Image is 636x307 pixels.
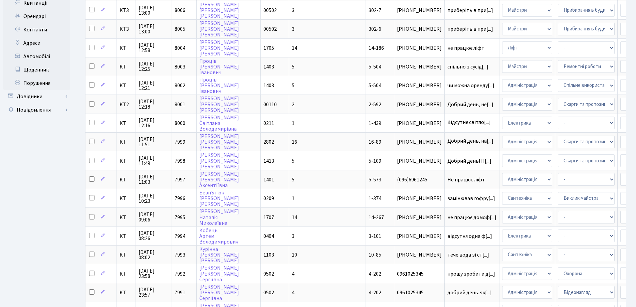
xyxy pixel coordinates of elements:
span: тече вода зі ст[...] [447,251,489,259]
span: чи можна оренду[...] [447,82,494,89]
span: Відсутнє світло[...] [447,119,491,126]
span: приберіть в при[...] [447,25,493,33]
span: 1707 [263,214,274,221]
span: 0211 [263,120,274,127]
span: Не працює ліфт [447,177,496,182]
span: 0502 [263,270,274,278]
span: КТ3 [120,8,133,13]
span: 5 [292,157,294,165]
span: 7995 [175,214,185,221]
span: спільно з сусід[...] [447,63,488,70]
span: прошу зробити д[...] [447,270,495,278]
a: [PERSON_NAME][PERSON_NAME][PERSON_NAME] [199,152,239,170]
span: [DATE] 12:58 [139,42,169,53]
span: 1403 [263,63,274,70]
span: не працює ліфт [447,45,496,51]
span: 10-85 [369,251,381,259]
span: [PHONE_NUMBER] [397,64,442,69]
span: [DATE] 23:58 [139,268,169,279]
span: 3 [292,7,294,14]
span: [DATE] 11:03 [139,174,169,185]
a: [PERSON_NAME][PERSON_NAME][PERSON_NAME] [199,95,239,114]
span: 8006 [175,7,185,14]
span: 5 [292,82,294,89]
span: КТ [120,64,133,69]
span: 4-202 [369,270,381,278]
span: КТ [120,139,133,145]
span: [PHONE_NUMBER] [397,45,442,51]
span: КТ [120,271,133,277]
span: 1705 [263,44,274,52]
span: (096)6961245 [397,177,442,182]
span: 1-374 [369,195,381,202]
span: КТ [120,196,133,201]
span: [DATE] 09:06 [139,212,169,222]
span: Добрий день, на[...] [447,137,493,145]
span: 7996 [175,195,185,202]
span: 3-101 [369,233,381,240]
span: [DATE] 08:02 [139,250,169,260]
span: 16-89 [369,138,381,146]
span: 302-6 [369,25,381,33]
span: 7997 [175,176,185,183]
span: [DATE] 23:57 [139,287,169,298]
span: КТ3 [120,26,133,32]
span: [DATE] 08:26 [139,231,169,241]
span: [PHONE_NUMBER] [397,26,442,32]
span: 2-592 [369,101,381,108]
a: [PERSON_NAME][PERSON_NAME]Сергіївна [199,265,239,283]
a: Порушення [3,76,70,90]
span: 00502 [263,25,277,33]
span: [DATE] 11:51 [139,137,169,147]
span: [PHONE_NUMBER] [397,83,442,88]
span: 10 [292,251,297,259]
span: 5-109 [369,157,381,165]
a: Орендарі [3,10,70,23]
span: [PHONE_NUMBER] [397,252,442,258]
span: [DATE] 12:18 [139,99,169,110]
span: Добрий день, не[...] [447,101,493,108]
a: Проців[PERSON_NAME]Іванович [199,57,239,76]
span: 3 [292,25,294,33]
span: 5-573 [369,176,381,183]
span: [PHONE_NUMBER] [397,139,442,145]
span: [DATE] 12:21 [139,80,169,91]
a: [PERSON_NAME]СвітланаВолодимирівна [199,114,239,133]
span: 00502 [263,7,277,14]
span: КТ [120,177,133,182]
span: [PHONE_NUMBER] [397,196,442,201]
span: [DATE] 13:00 [139,5,169,16]
span: 0404 [263,233,274,240]
span: [DATE] 12:25 [139,61,169,72]
a: Повідомлення [3,103,70,117]
span: 8001 [175,101,185,108]
span: 8002 [175,82,185,89]
a: Довідники [3,90,70,103]
a: Курінна[PERSON_NAME][PERSON_NAME] [199,246,239,264]
span: [PHONE_NUMBER] [397,102,442,107]
span: 1-439 [369,120,381,127]
span: 14-186 [369,44,384,52]
a: Контакти [3,23,70,36]
span: 14 [292,44,297,52]
span: КТ [120,121,133,126]
span: 1403 [263,82,274,89]
a: [PERSON_NAME][PERSON_NAME]Сергіївна [199,283,239,302]
span: не працює домоф[...] [447,214,496,221]
a: [PERSON_NAME][PERSON_NAME]Аксентіївна [199,170,239,189]
span: 8004 [175,44,185,52]
span: 4 [292,289,294,296]
span: 8003 [175,63,185,70]
span: [DATE] 10:23 [139,193,169,204]
span: 4-202 [369,289,381,296]
span: Добрий день! П[...] [447,157,491,165]
span: КТ2 [120,102,133,107]
a: [PERSON_NAME][PERSON_NAME][PERSON_NAME] [199,39,239,57]
a: [PERSON_NAME][PERSON_NAME][PERSON_NAME] [199,133,239,151]
span: 2 [292,101,294,108]
span: 7992 [175,270,185,278]
span: [DATE] 12:16 [139,118,169,128]
a: Щоденник [3,63,70,76]
a: [PERSON_NAME][PERSON_NAME][PERSON_NAME] [199,1,239,20]
span: 7994 [175,233,185,240]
